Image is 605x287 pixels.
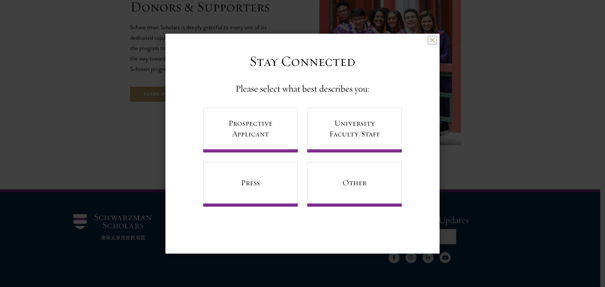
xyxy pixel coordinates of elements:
a: University Faculty/Staff [307,108,402,152]
a: Press [203,162,298,207]
h4: Please select what best describes you: [235,83,370,95]
a: Other [307,162,402,207]
h3: Stay Connected [250,53,355,70]
a: Prospective Applicant [203,108,298,152]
